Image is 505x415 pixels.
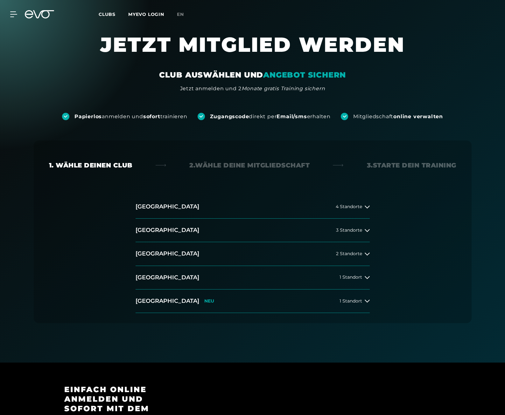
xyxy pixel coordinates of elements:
div: 2. Wähle deine Mitgliedschaft [189,161,310,170]
em: Monate gratis Training sichern [242,85,325,92]
span: 1 Standort [340,299,362,303]
button: [GEOGRAPHIC_DATA]1 Standort [136,266,370,289]
h2: [GEOGRAPHIC_DATA] [136,274,199,282]
button: [GEOGRAPHIC_DATA]4 Standorte [136,195,370,219]
button: [GEOGRAPHIC_DATA]3 Standorte [136,219,370,242]
span: 2 Standorte [336,251,362,256]
div: Jetzt anmelden und 2 [180,85,325,92]
span: en [177,11,184,17]
h1: JETZT MITGLIED WERDEN [62,32,444,70]
span: 4 Standorte [336,204,362,209]
strong: Email/sms [277,113,307,119]
a: Clubs [99,11,128,17]
button: [GEOGRAPHIC_DATA]NEU1 Standort [136,289,370,313]
h2: [GEOGRAPHIC_DATA] [136,226,199,234]
div: 1. Wähle deinen Club [49,161,132,170]
span: Clubs [99,11,116,17]
span: 1 Standort [340,275,362,280]
div: direkt per erhalten [210,113,331,120]
strong: Zugangscode [210,113,249,119]
div: CLUB AUSWÄHLEN UND [159,70,346,80]
a: en [177,11,192,18]
div: anmelden und trainieren [74,113,187,120]
div: 3. Starte dein Training [367,161,456,170]
button: [GEOGRAPHIC_DATA]2 Standorte [136,242,370,266]
h2: [GEOGRAPHIC_DATA] [136,203,199,211]
div: Mitgliedschaft [353,113,443,120]
h2: [GEOGRAPHIC_DATA] [136,250,199,258]
strong: online verwalten [393,113,443,119]
em: ANGEBOT SICHERN [263,70,346,79]
span: 3 Standorte [336,228,362,233]
a: MYEVO LOGIN [128,11,164,17]
p: NEU [204,298,214,304]
strong: Papierlos [74,113,102,119]
strong: sofort [143,113,160,119]
h2: [GEOGRAPHIC_DATA] [136,297,199,305]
